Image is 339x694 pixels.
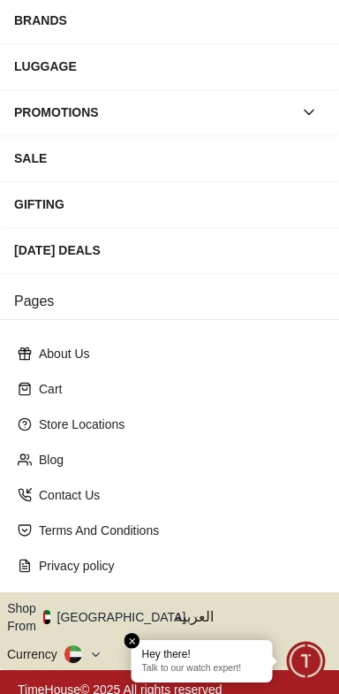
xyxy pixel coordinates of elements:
[142,647,262,661] div: Hey there!
[124,633,140,649] em: Close tooltip
[7,599,199,635] button: Shop From[GEOGRAPHIC_DATA]
[39,416,314,433] p: Store Locations
[14,50,325,82] div: LUGGAGE
[39,522,314,539] p: Terms And Conditions
[7,645,64,663] div: Currency
[175,599,332,635] button: العربية
[43,610,50,624] img: United Arab Emirates
[39,486,314,504] p: Contact Us
[14,4,325,36] div: BRANDS
[39,451,314,469] p: Blog
[14,188,325,220] div: GIFTING
[39,557,314,575] p: Privacy policy
[39,345,314,362] p: About Us
[14,234,325,266] div: [DATE] DEALS
[287,642,326,681] div: Chat Widget
[39,380,314,398] p: Cart
[14,96,293,128] div: PROMOTIONS
[142,663,262,675] p: Talk to our watch expert!
[14,142,325,174] div: SALE
[175,606,332,628] span: العربية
